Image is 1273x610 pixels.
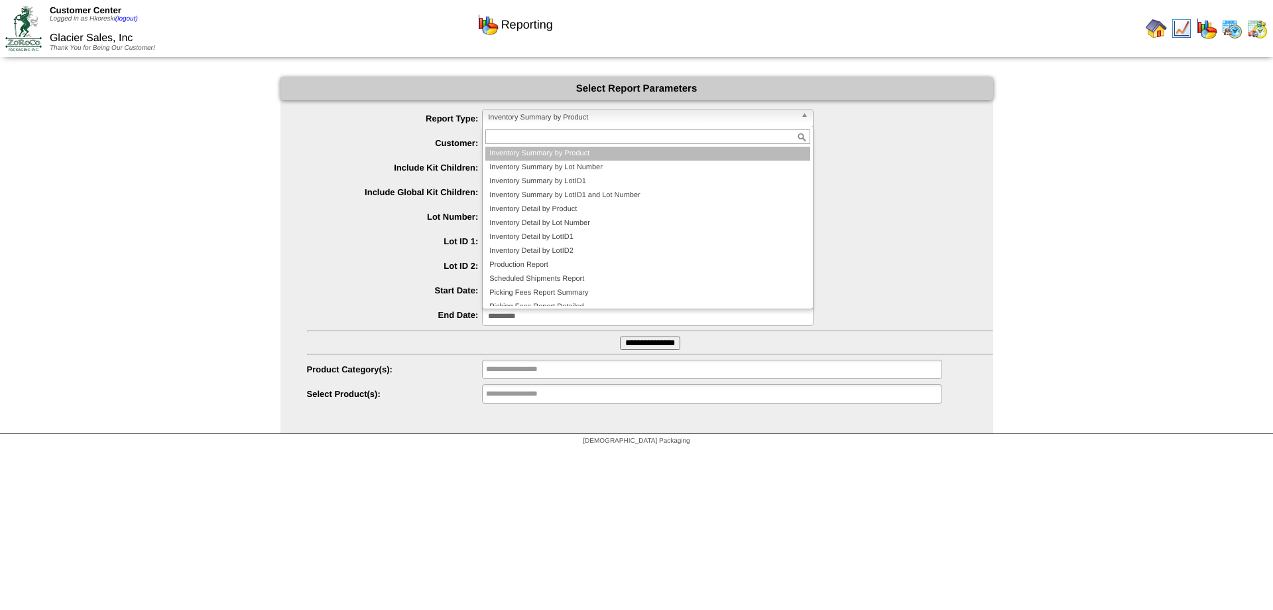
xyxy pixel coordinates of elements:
div: Select Report Parameters [280,77,993,100]
span: Inventory Summary by Product [488,110,796,125]
img: graph.gif [477,14,499,35]
a: (logout) [115,15,138,23]
span: Glacier Sales, Inc [50,33,133,44]
label: Start Date: [307,285,483,295]
img: calendarprod.gif [1221,18,1243,39]
li: Inventory Summary by LotID1 and Lot Number [485,189,810,202]
label: End Date: [307,310,483,320]
img: home.gif [1146,18,1167,39]
img: ZoRoCo_Logo(Green%26Foil)%20jpg.webp [5,6,42,50]
li: Production Report [485,258,810,272]
li: Inventory Summary by Lot Number [485,161,810,175]
li: Inventory Summary by LotID1 [485,175,810,189]
label: Include Kit Children: [307,163,483,173]
span: Glacier Sales, Inc [307,133,993,149]
label: Product Category(s): [307,364,483,374]
label: Lot Number: [307,212,483,222]
span: Logged in as Hkoreski [50,15,138,23]
span: Customer Center [50,5,121,15]
li: Inventory Detail by LotID1 [485,230,810,244]
label: Include Global Kit Children: [307,187,483,197]
img: line_graph.gif [1171,18,1192,39]
span: Thank You for Being Our Customer! [50,44,155,52]
li: Inventory Detail by LotID2 [485,244,810,258]
label: Customer: [307,138,483,148]
li: Inventory Detail by Lot Number [485,216,810,230]
li: Scheduled Shipments Report [485,272,810,286]
img: graph.gif [1196,18,1217,39]
span: [DEMOGRAPHIC_DATA] Packaging [583,437,690,445]
span: Reporting [501,18,553,32]
label: Lot ID 1: [307,236,483,246]
li: Inventory Detail by Product [485,202,810,216]
li: Inventory Summary by Product [485,147,810,161]
li: Picking Fees Report Detailed [485,300,810,314]
label: Lot ID 2: [307,261,483,271]
label: Select Product(s): [307,389,483,399]
label: Report Type: [307,114,483,123]
li: Picking Fees Report Summary [485,286,810,300]
img: calendarinout.gif [1246,18,1268,39]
